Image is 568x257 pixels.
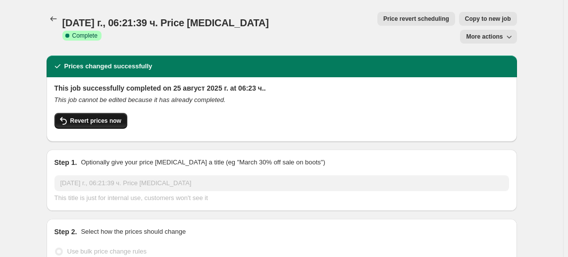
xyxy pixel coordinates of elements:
[460,30,516,44] button: More actions
[466,33,503,41] span: More actions
[54,157,77,167] h2: Step 1.
[47,12,60,26] button: Price change jobs
[67,248,147,255] span: Use bulk price change rules
[54,96,226,103] i: This job cannot be edited because it has already completed.
[81,227,186,237] p: Select how the prices should change
[377,12,455,26] button: Price revert scheduling
[54,175,509,191] input: 30% off holiday sale
[81,157,325,167] p: Optionally give your price [MEDICAL_DATA] a title (eg "March 30% off sale on boots")
[54,83,509,93] h2: This job successfully completed on 25 август 2025 г. at 06:23 ч..
[70,117,121,125] span: Revert prices now
[72,32,98,40] span: Complete
[62,17,269,28] span: [DATE] г., 06:21:39 ч. Price [MEDICAL_DATA]
[459,12,517,26] button: Copy to new job
[54,194,208,202] span: This title is just for internal use, customers won't see it
[54,227,77,237] h2: Step 2.
[383,15,449,23] span: Price revert scheduling
[54,113,127,129] button: Revert prices now
[465,15,511,23] span: Copy to new job
[64,61,153,71] h2: Prices changed successfully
